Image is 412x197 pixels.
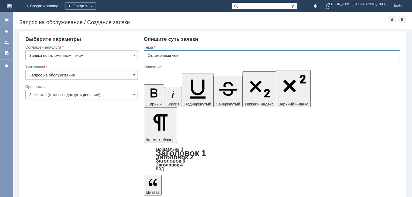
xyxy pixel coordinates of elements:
[144,84,164,107] button: Жирный
[19,19,388,25] div: Запрос на обслуживание / Создание заявки
[164,87,182,107] button: Курсив
[291,3,297,8] span: Расширенный поиск
[7,4,12,8] a: Перейти на домашнюю страницу
[146,137,175,142] span: Формат абзаца
[245,102,274,106] span: Нижний индекс
[7,4,12,8] img: logo
[144,36,198,42] span: Опишите суть заявки
[144,45,399,49] div: Тема
[25,85,137,89] div: Срочность
[2,48,11,58] a: Мои согласования
[156,147,183,152] a: Нормальный
[182,73,214,107] button: Подчеркнутый
[146,102,162,106] span: Жирный
[278,102,308,106] span: Верхний индекс
[398,16,406,23] div: Сделать домашней страницей
[184,102,211,106] span: Подчеркнутый
[2,27,11,36] a: Создать заявку
[276,70,311,107] button: Верхний индекс
[2,37,11,47] a: Мои заявки
[326,6,387,10] span: 10
[144,107,177,143] button: Формат абзаца
[25,36,81,42] span: Выберите параметры
[156,153,194,160] a: Заголовок 2
[214,76,242,107] button: Зачеркнутый
[388,16,396,23] div: Добавить в избранное
[326,2,387,6] span: [PERSON_NAME][GEOGRAPHIC_DATA]
[144,175,162,195] button: Цитата
[25,65,137,69] div: Тип заявки
[144,65,399,69] div: Описание
[242,71,276,107] button: Нижний индекс
[146,190,160,195] span: Цитата
[156,158,185,163] a: Заголовок 3
[25,45,137,49] div: Соглашение/Услуга
[156,148,206,158] a: Заголовок 1
[156,162,183,167] a: Заголовок 4
[65,2,96,10] div: Создать
[156,166,164,171] a: Код
[166,102,179,106] span: Курсив
[144,147,400,171] div: Формат абзаца
[216,102,240,106] span: Зачеркнутый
